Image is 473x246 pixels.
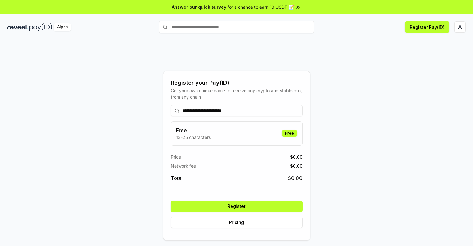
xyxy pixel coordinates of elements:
[54,23,71,31] div: Alpha
[29,23,52,31] img: pay_id
[7,23,28,31] img: reveel_dark
[176,127,211,134] h3: Free
[290,163,303,169] span: $ 0.00
[228,4,294,10] span: for a chance to earn 10 USDT 📝
[171,174,183,182] span: Total
[171,217,303,228] button: Pricing
[171,87,303,100] div: Get your own unique name to receive any crypto and stablecoin, from any chain
[288,174,303,182] span: $ 0.00
[405,21,449,33] button: Register Pay(ID)
[171,201,303,212] button: Register
[282,130,297,137] div: Free
[171,78,303,87] div: Register your Pay(ID)
[290,154,303,160] span: $ 0.00
[172,4,226,10] span: Answer our quick survey
[171,154,181,160] span: Price
[176,134,211,141] p: 13-25 characters
[171,163,196,169] span: Network fee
